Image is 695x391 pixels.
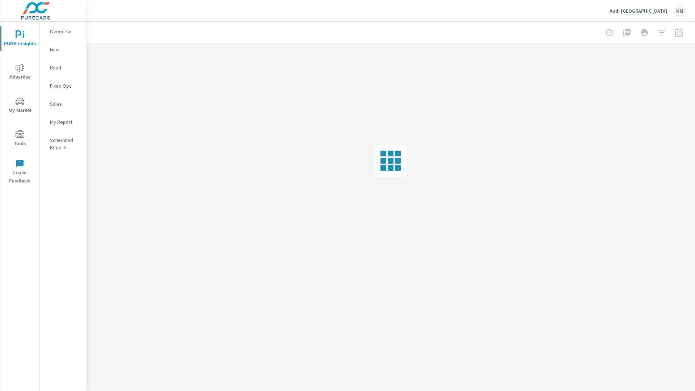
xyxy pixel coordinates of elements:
p: Overview [50,28,80,35]
span: My Market [3,97,37,115]
p: Audi [GEOGRAPHIC_DATA] [610,8,667,14]
span: Tools [3,130,37,148]
div: New [40,44,86,55]
div: Used [40,62,86,73]
p: Sales [50,100,80,108]
div: Fixed Ops [40,80,86,91]
span: PURE Insights [3,30,37,48]
div: nav menu [0,22,39,188]
span: Leave Feedback [3,159,37,185]
p: Fixed Ops [50,82,80,89]
div: Sales [40,98,86,109]
p: My Report [50,118,80,126]
p: New [50,46,80,53]
span: Advertise [3,64,37,81]
div: My Report [40,117,86,127]
div: Scheduled Reports [40,135,86,153]
div: Overview [40,26,86,37]
p: Used [50,64,80,71]
div: KM [673,4,686,17]
p: Scheduled Reports [50,136,80,151]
